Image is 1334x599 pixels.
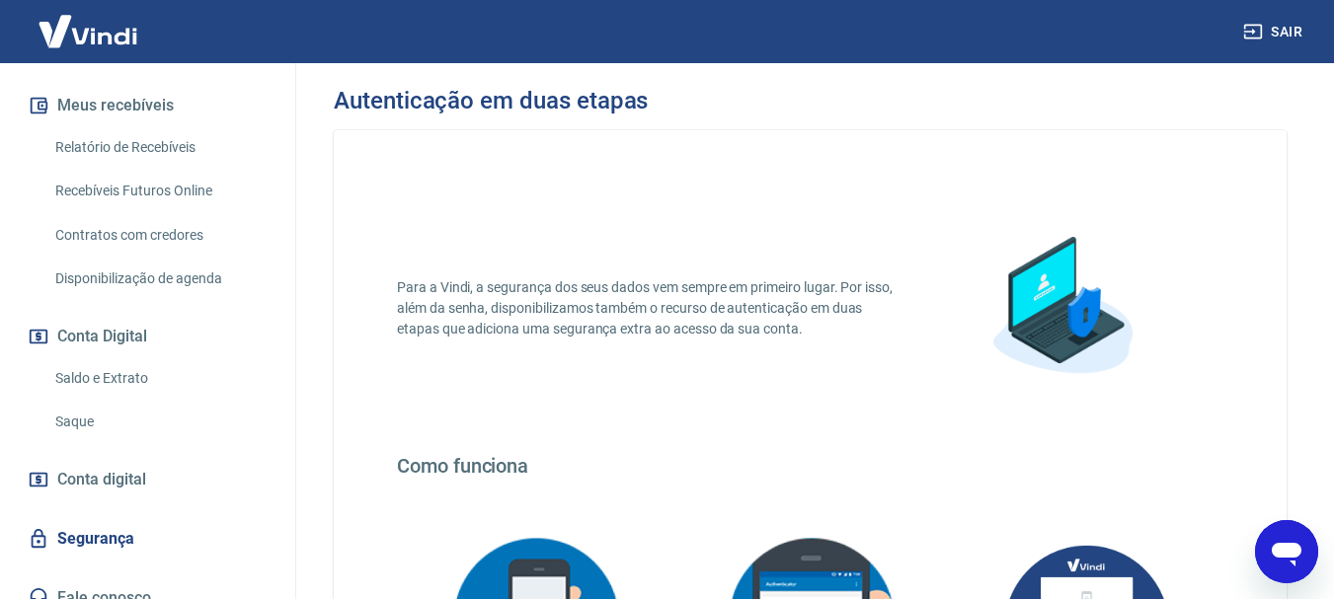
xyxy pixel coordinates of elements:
a: Saque [47,402,272,442]
a: Saldo e Extrato [47,358,272,399]
a: Relatório de Recebíveis [47,127,272,168]
button: Meus recebíveis [24,84,272,127]
a: Contratos com credores [47,215,272,256]
img: explication-mfa1.88a31355a892c34851cc.png [963,209,1160,407]
a: Recebíveis Futuros Online [47,171,272,211]
p: Para a Vindi, a segurança dos seus dados vem sempre em primeiro lugar. Por isso, além da senha, d... [397,277,900,339]
h3: Autenticação em duas etapas [334,87,648,114]
a: Disponibilização de agenda [47,259,272,299]
button: Sair [1239,14,1310,50]
a: Segurança [24,517,272,561]
button: Conta Digital [24,315,272,358]
iframe: Botão para abrir a janela de mensagens [1255,520,1318,583]
a: Conta digital [24,458,272,501]
span: Conta digital [57,466,146,493]
h4: Como funciona [397,454,1223,478]
img: Vindi [24,1,152,61]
